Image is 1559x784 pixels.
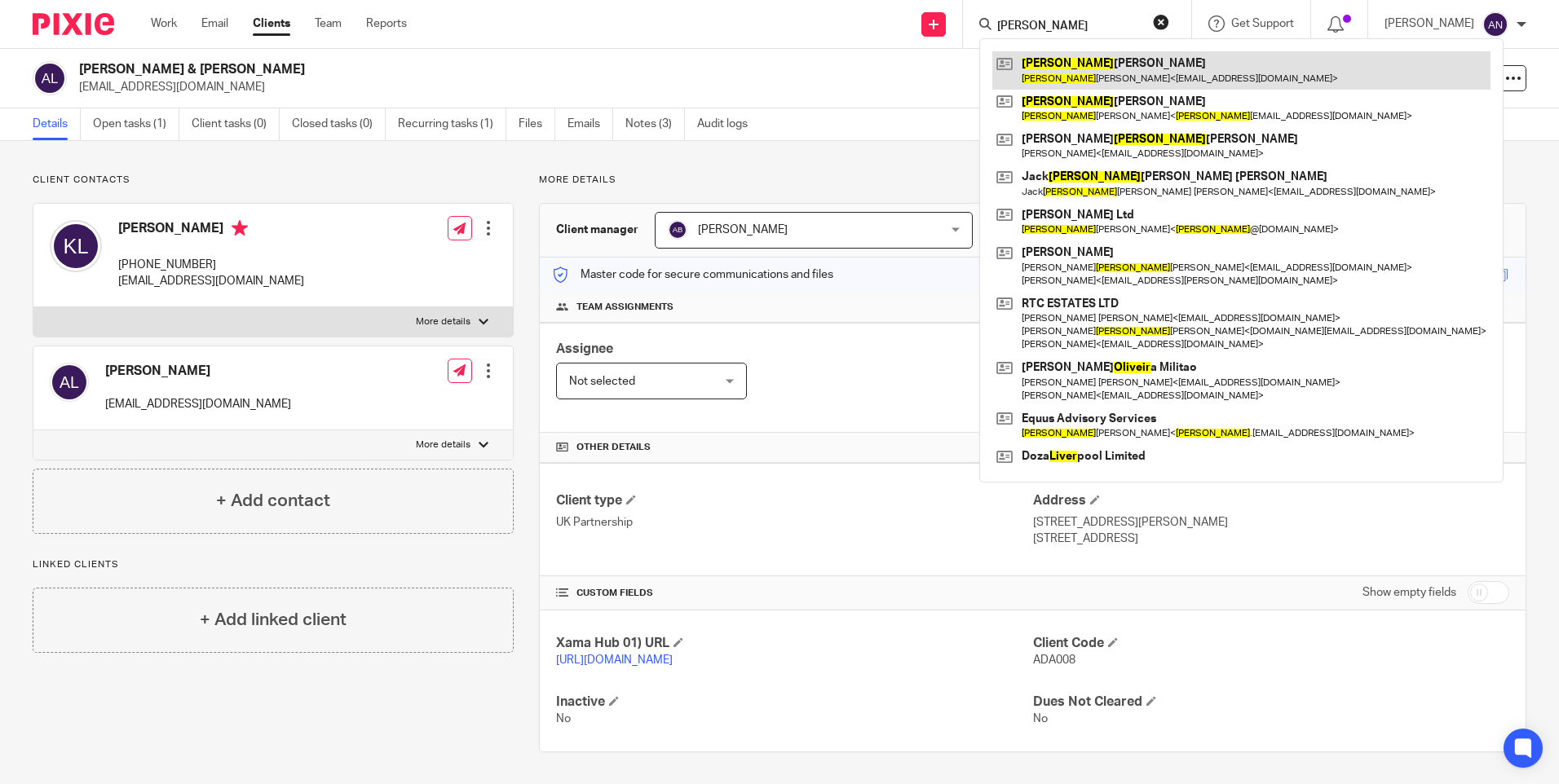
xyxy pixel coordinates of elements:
[569,376,635,387] span: Not selected
[1033,694,1509,711] h4: Dues Not Cleared
[568,108,613,140] a: Emails
[1033,531,1509,547] p: [STREET_ADDRESS]
[1033,492,1509,509] h4: Address
[366,15,407,32] a: Reports
[105,396,291,412] p: [EMAIL_ADDRESS][DOMAIN_NAME]
[556,694,1032,711] h4: Inactive
[996,20,1142,34] input: Search
[232,220,248,236] i: Primary
[79,79,1305,95] p: [EMAIL_ADDRESS][DOMAIN_NAME]
[1033,654,1075,666] span: ADA008
[79,61,1059,78] h2: [PERSON_NAME] & [PERSON_NAME]
[1482,11,1508,37] img: svg%3E
[1153,14,1169,30] button: Clear
[1385,15,1474,32] p: [PERSON_NAME]
[576,441,651,454] span: Other details
[292,108,386,140] a: Closed tasks (0)
[398,108,506,140] a: Recurring tasks (1)
[200,607,347,632] h4: + Add linked client
[118,257,304,273] p: [PHONE_NUMBER]
[556,713,571,725] span: No
[151,15,177,32] a: Work
[50,220,102,272] img: svg%3E
[668,220,687,240] img: svg%3E
[118,273,304,289] p: [EMAIL_ADDRESS][DOMAIN_NAME]
[118,220,304,240] h4: [PERSON_NAME]
[556,654,673,666] a: [URL][DOMAIN_NAME]
[33,558,514,571] p: Linked clients
[556,514,1032,531] p: UK Partnership
[33,174,514,187] p: Client contacts
[625,108,685,140] a: Notes (3)
[33,108,81,140] a: Details
[698,224,788,236] span: [PERSON_NAME]
[556,342,613,355] span: Assignee
[416,315,470,328] p: More details
[105,363,291,380] h4: [PERSON_NAME]
[33,13,114,35] img: Pixie
[216,488,330,513] h4: + Add contact
[539,174,1526,187] p: More details
[315,15,342,32] a: Team
[201,15,228,32] a: Email
[556,635,1032,652] h4: Xama Hub 01) URL
[576,301,674,314] span: Team assignments
[1033,713,1048,725] span: No
[1033,514,1509,531] p: [STREET_ADDRESS][PERSON_NAME]
[1231,18,1294,29] span: Get Support
[697,108,760,140] a: Audit logs
[519,108,555,140] a: Files
[1362,584,1456,601] label: Show empty fields
[253,15,290,32] a: Clients
[192,108,280,140] a: Client tasks (0)
[93,108,179,140] a: Open tasks (1)
[416,438,470,451] p: More details
[556,222,638,238] h3: Client manager
[556,587,1032,600] h4: CUSTOM FIELDS
[556,492,1032,509] h4: Client type
[33,61,67,95] img: svg%3E
[1033,635,1509,652] h4: Client Code
[50,363,89,402] img: svg%3E
[552,266,833,283] p: Master code for secure communications and files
